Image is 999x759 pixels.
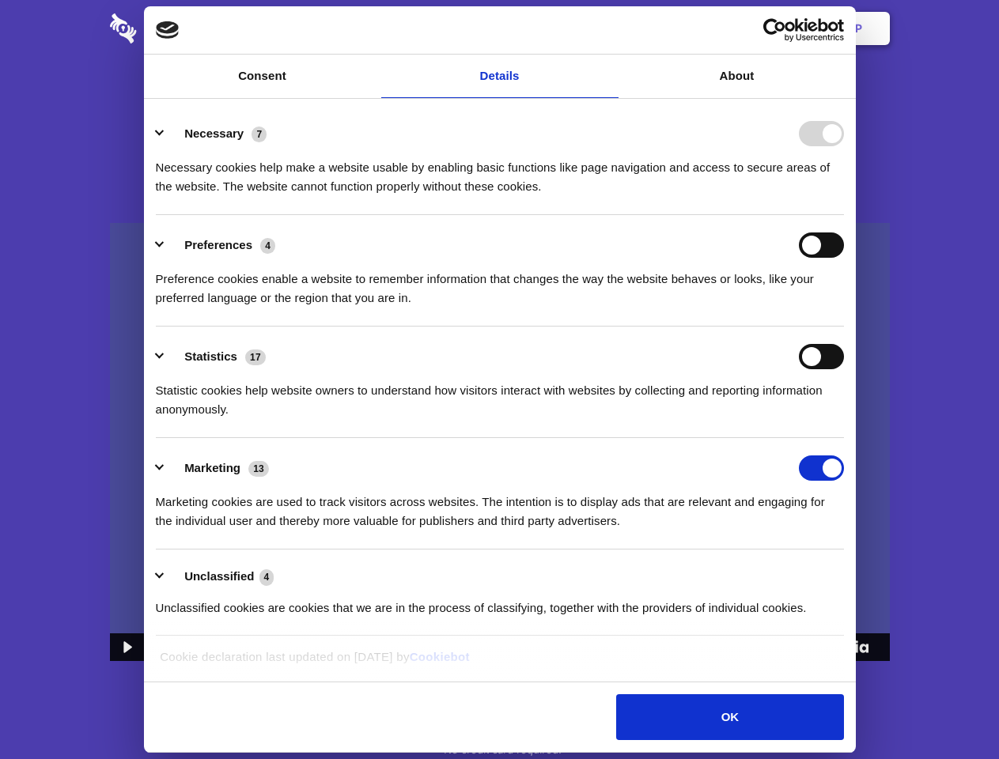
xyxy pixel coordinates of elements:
a: Pricing [464,4,533,53]
span: 17 [245,349,266,365]
button: Unclassified (4) [156,567,284,587]
label: Marketing [184,461,240,474]
div: Marketing cookies are used to track visitors across websites. The intention is to display ads tha... [156,481,844,531]
button: Play Video [110,633,142,661]
div: Statistic cookies help website owners to understand how visitors interact with websites by collec... [156,369,844,419]
label: Necessary [184,126,244,140]
img: logo [156,21,180,39]
button: OK [616,694,843,740]
button: Preferences (4) [156,232,286,258]
span: 4 [259,569,274,585]
a: Cookiebot [410,650,470,663]
div: Cookie declaration last updated on [DATE] by [148,648,851,678]
a: About [619,55,856,98]
a: Usercentrics Cookiebot - opens in a new window [706,18,844,42]
label: Statistics [184,349,237,363]
button: Statistics (17) [156,344,276,369]
button: Marketing (13) [156,455,279,481]
a: Details [381,55,619,98]
a: Contact [641,4,714,53]
div: Unclassified cookies are cookies that we are in the process of classifying, together with the pro... [156,587,844,617]
div: Necessary cookies help make a website usable by enabling basic functions like page navigation and... [156,146,844,196]
span: 4 [260,238,275,254]
a: Consent [144,55,381,98]
button: Necessary (7) [156,121,277,146]
span: 13 [248,461,269,477]
h4: Auto-redaction of sensitive data, encrypted data sharing and self-destructing private chats. Shar... [110,144,890,196]
label: Preferences [184,238,252,251]
div: Preference cookies enable a website to remember information that changes the way the website beha... [156,258,844,308]
span: 7 [252,126,267,142]
img: logo-wordmark-white-trans-d4663122ce5f474addd5e946df7df03e33cb6a1c49d2221995e7729f52c070b2.svg [110,13,245,43]
iframe: Drift Widget Chat Controller [920,680,980,740]
a: Login [717,4,786,53]
img: Sharesecret [110,223,890,662]
h1: Eliminate Slack Data Loss. [110,71,890,128]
